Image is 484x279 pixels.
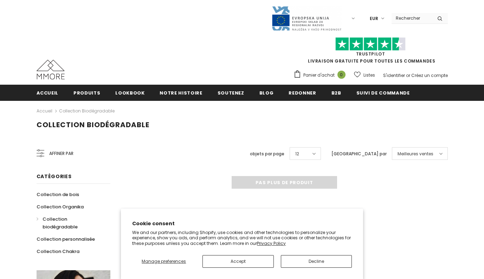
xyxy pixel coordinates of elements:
a: Panier d'achat 0 [293,70,349,80]
span: EUR [370,15,378,22]
span: Meilleures ventes [398,150,433,157]
a: Produits [73,85,100,100]
span: Redonner [289,90,316,96]
a: Notre histoire [160,85,202,100]
p: We and our partners, including Shopify, use cookies and other technologies to personalize your ex... [132,230,352,246]
a: Privacy Policy [257,240,286,246]
a: Listes [354,69,375,81]
span: LIVRAISON GRATUITE POUR TOUTES LES COMMANDES [293,40,448,64]
a: Créez un compte [411,72,448,78]
label: [GEOGRAPHIC_DATA] par [331,150,387,157]
span: 0 [337,71,346,79]
span: Suivi de commande [356,90,410,96]
span: Collection de bois [37,191,79,198]
a: Lookbook [115,85,144,100]
span: B2B [331,90,341,96]
button: Accept [202,255,273,268]
h2: Cookie consent [132,220,352,227]
a: S'identifier [383,72,405,78]
a: Redonner [289,85,316,100]
button: Manage preferences [132,255,195,268]
span: Affiner par [49,150,73,157]
a: Collection Organika [37,201,84,213]
span: Notre histoire [160,90,202,96]
a: soutenez [218,85,244,100]
a: Accueil [37,85,59,100]
a: Blog [259,85,274,100]
span: Catégories [37,173,72,180]
a: Collection Chakra [37,245,79,258]
span: Listes [363,72,375,79]
span: Lookbook [115,90,144,96]
input: Search Site [392,13,432,23]
span: Manage preferences [142,258,186,264]
a: Collection biodégradable [59,108,115,114]
a: B2B [331,85,341,100]
span: Blog [259,90,274,96]
span: Collection Chakra [37,248,79,255]
label: objets par page [250,150,284,157]
img: Faites confiance aux étoiles pilotes [335,37,406,51]
span: Panier d'achat [303,72,335,79]
button: Decline [281,255,352,268]
span: 12 [295,150,299,157]
a: Accueil [37,107,52,115]
a: Javni Razpis [271,15,342,21]
a: TrustPilot [356,51,385,57]
span: Collection personnalisée [37,236,95,242]
span: Collection biodégradable [37,120,149,130]
a: Collection biodégradable [37,213,103,233]
a: Collection de bois [37,188,79,201]
a: Collection personnalisée [37,233,95,245]
span: Accueil [37,90,59,96]
span: soutenez [218,90,244,96]
img: Javni Razpis [271,6,342,31]
span: Collection Organika [37,203,84,210]
img: Cas MMORE [37,60,65,79]
span: Collection biodégradable [43,216,78,230]
a: Suivi de commande [356,85,410,100]
span: or [406,72,410,78]
span: Produits [73,90,100,96]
